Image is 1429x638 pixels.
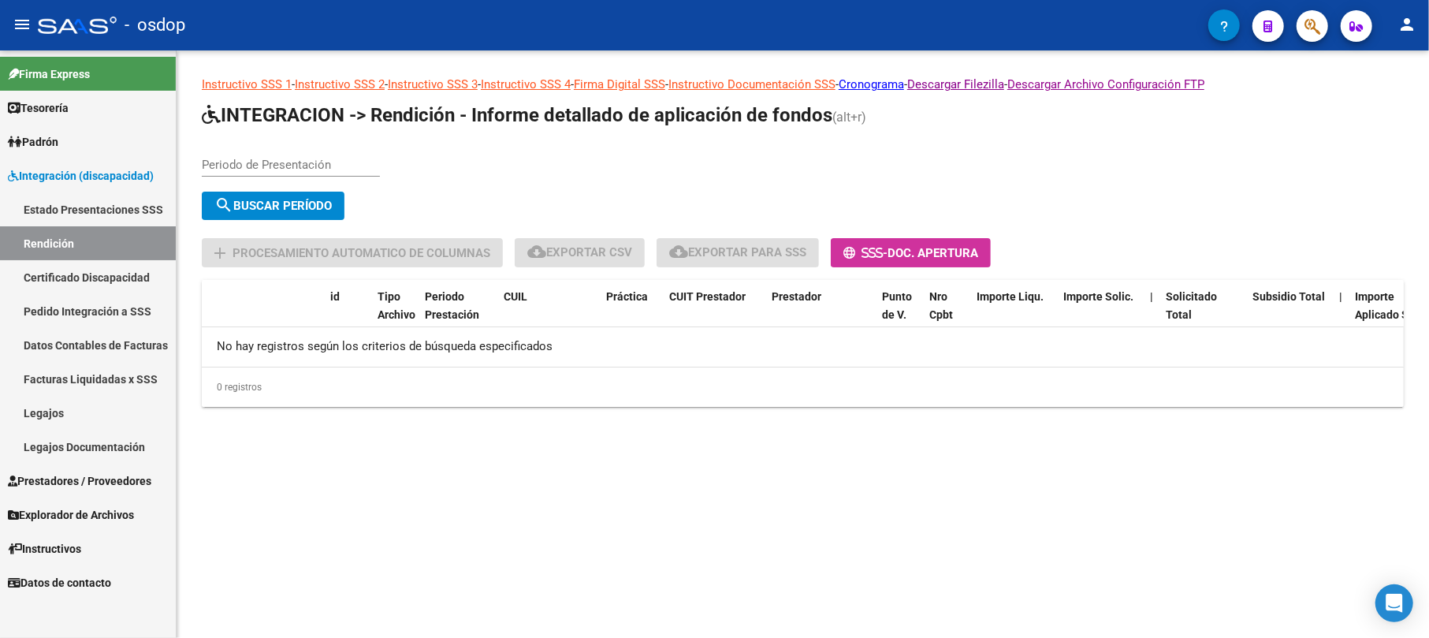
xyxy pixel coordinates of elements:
[907,77,1004,91] a: Descargar Filezilla
[425,290,479,321] span: Periodo Prestación
[657,238,819,267] button: Exportar para SSS
[832,110,866,125] span: (alt+r)
[772,290,821,303] span: Prestador
[8,99,69,117] span: Tesorería
[8,167,154,185] span: Integración (discapacidad)
[606,290,648,303] span: Práctica
[1339,290,1342,303] span: |
[202,327,1404,367] div: No hay registros según los criterios de búsqueda especificados
[831,238,991,267] button: -Doc. Apertura
[669,242,688,261] mat-icon: cloud_download
[839,77,904,91] a: Cronograma
[1397,15,1416,34] mat-icon: person
[765,280,876,349] datatable-header-cell: Prestador
[843,246,888,260] span: -
[1007,77,1204,91] a: Descargar Archivo Configuración FTP
[202,238,503,267] button: Procesamiento automatico de columnas
[1252,290,1325,303] span: Subsidio Total
[388,77,478,91] a: Instructivo SSS 3
[668,77,835,91] a: Instructivo Documentación SSS
[214,196,233,215] mat-icon: search
[202,104,832,126] span: INTEGRACION -> Rendición - Informe detallado de aplicación de fondos
[8,65,90,83] span: Firma Express
[8,540,81,558] span: Instructivos
[8,574,111,591] span: Datos de contacto
[515,238,645,267] button: Exportar CSV
[1057,280,1144,349] datatable-header-cell: Importe Solic.
[527,245,632,259] span: Exportar CSV
[202,192,344,220] button: Buscar Período
[876,280,923,349] datatable-header-cell: Punto de V.
[888,246,978,260] span: Doc. Apertura
[330,290,340,303] span: id
[8,506,134,524] span: Explorador de Archivos
[202,77,292,91] a: Instructivo SSS 1
[1355,290,1423,321] span: Importe Aplicado SSS
[210,244,229,263] mat-icon: add
[1333,280,1349,349] datatable-header-cell: |
[371,280,419,349] datatable-header-cell: Tipo Archivo
[202,368,1404,407] div: 0 registros
[669,290,746,303] span: CUIT Prestador
[1144,280,1159,349] datatable-header-cell: |
[125,8,185,43] span: - osdop
[574,77,665,91] a: Firma Digital SSS
[233,246,490,260] span: Procesamiento automatico de columnas
[1375,584,1413,622] div: Open Intercom Messenger
[1063,290,1133,303] span: Importe Solic.
[527,242,546,261] mat-icon: cloud_download
[481,77,571,91] a: Instructivo SSS 4
[669,245,806,259] span: Exportar para SSS
[13,15,32,34] mat-icon: menu
[1159,280,1246,349] datatable-header-cell: Solicitado Total
[202,76,1404,93] p: - - - - - - - -
[8,472,151,490] span: Prestadores / Proveedores
[1150,290,1153,303] span: |
[378,290,415,321] span: Tipo Archivo
[600,280,663,349] datatable-header-cell: Práctica
[497,280,600,349] datatable-header-cell: CUIL
[882,290,912,321] span: Punto de V.
[324,280,371,349] datatable-header-cell: id
[977,290,1044,303] span: Importe Liqu.
[504,290,527,303] span: CUIL
[295,77,385,91] a: Instructivo SSS 2
[419,280,497,349] datatable-header-cell: Periodo Prestación
[8,133,58,151] span: Padrón
[663,280,765,349] datatable-header-cell: CUIT Prestador
[923,280,970,349] datatable-header-cell: Nro Cpbt
[929,290,953,321] span: Nro Cpbt
[1246,280,1333,349] datatable-header-cell: Subsidio Total
[1166,290,1217,321] span: Solicitado Total
[214,199,332,213] span: Buscar Período
[970,280,1057,349] datatable-header-cell: Importe Liqu.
